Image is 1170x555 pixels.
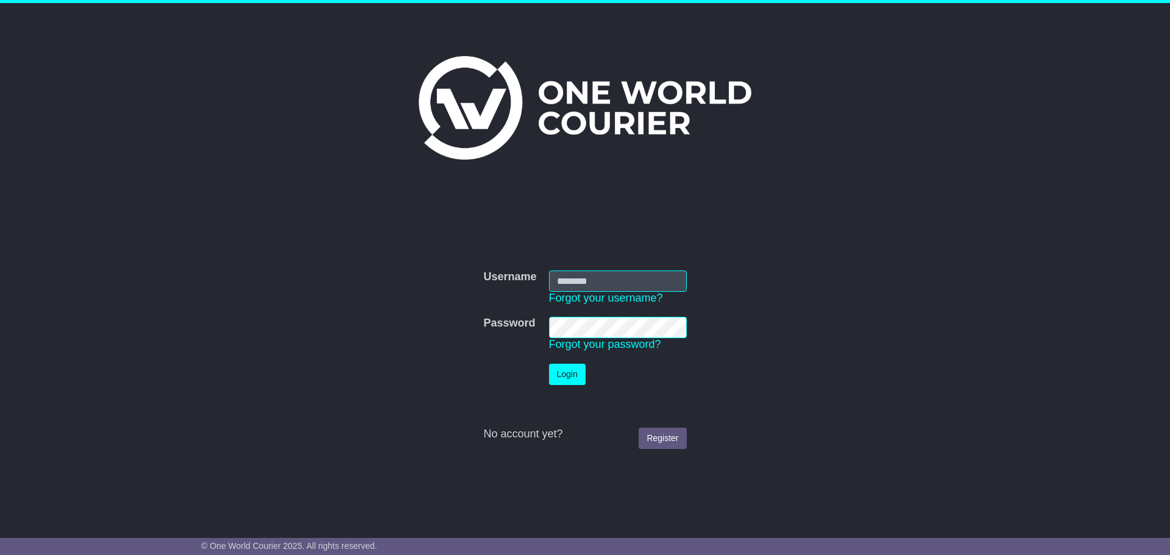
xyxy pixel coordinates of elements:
label: Password [483,317,535,330]
button: Login [549,364,586,385]
label: Username [483,270,536,284]
a: Register [639,428,686,449]
a: Forgot your username? [549,292,663,304]
span: © One World Courier 2025. All rights reserved. [201,541,377,551]
div: No account yet? [483,428,686,441]
a: Forgot your password? [549,338,661,350]
img: One World [419,56,751,160]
